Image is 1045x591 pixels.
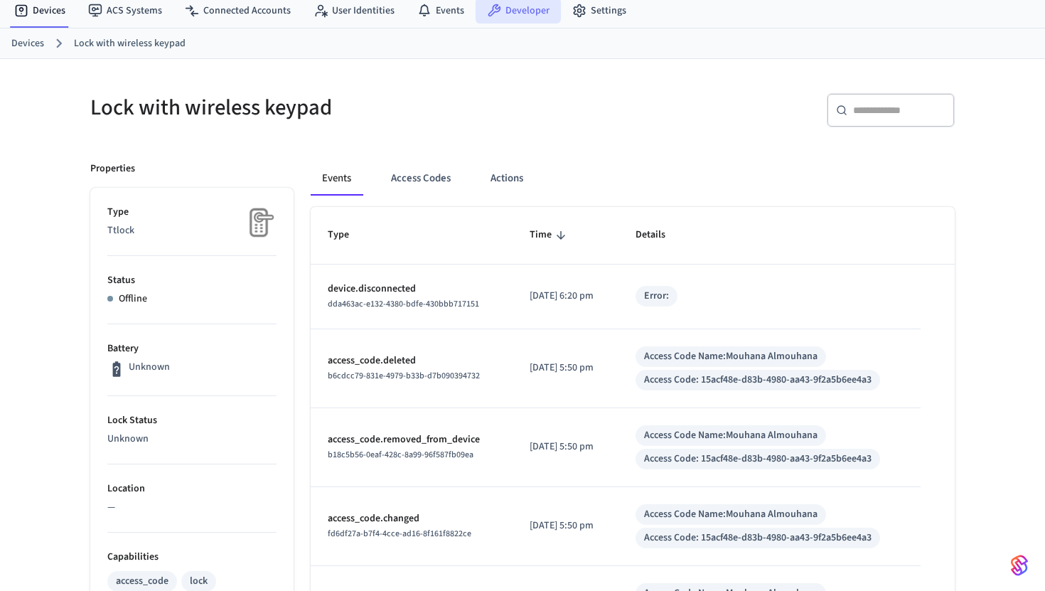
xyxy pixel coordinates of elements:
p: Offline [119,292,147,307]
p: access_code.changed [328,511,495,526]
div: Error: [644,289,669,304]
span: dda463ac-e132-4380-bdfe-430bbb717151 [328,298,479,310]
span: b6cdcc79-831e-4979-b33b-d7b090394732 [328,370,480,382]
p: Ttlock [107,223,277,238]
span: fd6df27a-b7f4-4cce-ad16-8f161f8822ce [328,528,471,540]
span: Type [328,224,368,246]
span: b18c5b56-0eaf-428c-8a99-96f587fb09ea [328,449,473,461]
p: Lock Status [107,413,277,428]
p: Capabilities [107,550,277,565]
p: access_code.removed_from_device [328,432,495,447]
p: Battery [107,341,277,356]
div: Access Code Name: Mouhana Almouhana [644,507,818,522]
a: Lock with wireless keypad [74,36,186,51]
span: Time [530,224,570,246]
span: Details [636,224,684,246]
div: Access Code: 15acf48e-d83b-4980-aa43-9f2a5b6ee4a3 [644,452,872,467]
h5: Lock with wireless keypad [90,93,514,122]
div: Access Code: 15acf48e-d83b-4980-aa43-9f2a5b6ee4a3 [644,531,872,545]
img: Placeholder Lock Image [241,205,277,240]
a: Devices [11,36,44,51]
button: Actions [479,161,535,196]
div: Access Code Name: Mouhana Almouhana [644,428,818,443]
p: [DATE] 5:50 pm [530,440,601,454]
p: Status [107,273,277,288]
p: device.disconnected [328,282,495,297]
button: Access Codes [380,161,462,196]
div: ant example [311,161,955,196]
p: Unknown [129,360,170,375]
p: [DATE] 5:50 pm [530,361,601,376]
p: access_code.deleted [328,353,495,368]
p: [DATE] 5:50 pm [530,518,601,533]
p: [DATE] 6:20 pm [530,289,601,304]
div: access_code [116,574,168,589]
p: Unknown [107,432,277,447]
p: Location [107,481,277,496]
p: Properties [90,161,135,176]
div: Access Code Name: Mouhana Almouhana [644,349,818,364]
div: lock [190,574,208,589]
div: Access Code: 15acf48e-d83b-4980-aa43-9f2a5b6ee4a3 [644,373,872,388]
button: Events [311,161,363,196]
img: SeamLogoGradient.69752ec5.svg [1011,554,1028,577]
p: Type [107,205,277,220]
p: — [107,500,277,515]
